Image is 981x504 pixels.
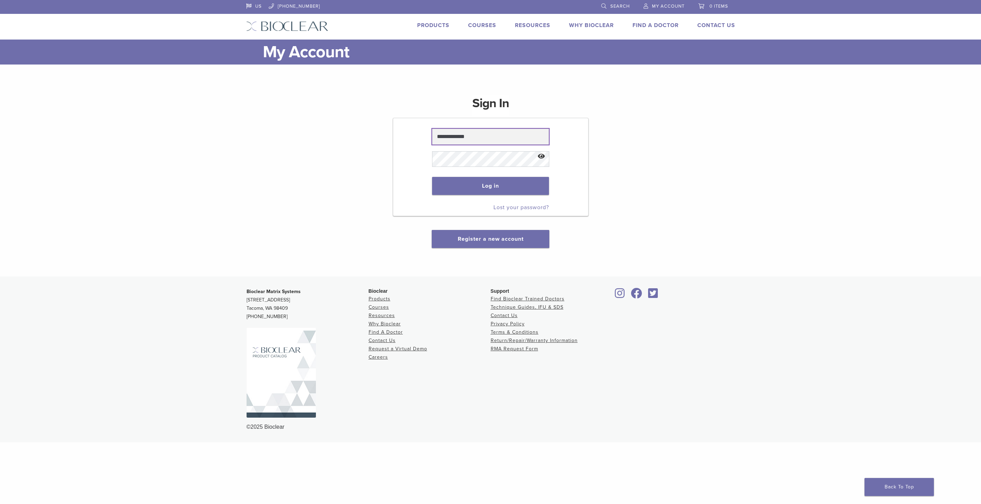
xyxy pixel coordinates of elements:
[534,148,549,165] button: Show password
[247,289,301,294] strong: Bioclear Matrix Systems
[247,423,735,431] div: ©2025 Bioclear
[491,296,565,302] a: Find Bioclear Trained Doctors
[369,329,403,335] a: Find A Doctor
[246,21,328,31] img: Bioclear
[247,328,316,418] img: Bioclear
[468,22,496,29] a: Courses
[493,204,549,211] a: Lost your password?
[491,304,563,310] a: Technique Guides, IFU & SDS
[472,95,509,117] h1: Sign In
[633,22,679,29] a: Find A Doctor
[629,292,645,299] a: Bioclear
[491,329,539,335] a: Terms & Conditions
[569,22,614,29] a: Why Bioclear
[369,346,427,352] a: Request a Virtual Demo
[864,478,934,496] a: Back To Top
[369,296,390,302] a: Products
[432,177,549,195] button: Log in
[515,22,550,29] a: Resources
[369,288,388,294] span: Bioclear
[369,321,401,327] a: Why Bioclear
[610,3,630,9] span: Search
[263,40,735,65] h1: My Account
[491,321,525,327] a: Privacy Policy
[646,292,661,299] a: Bioclear
[491,346,538,352] a: RMA Request Form
[491,338,578,343] a: Return/Repair/Warranty Information
[491,313,518,318] a: Contact Us
[369,304,389,310] a: Courses
[369,338,396,343] a: Contact Us
[652,3,685,9] span: My Account
[697,22,735,29] a: Contact Us
[491,288,509,294] span: Support
[432,230,549,248] button: Register a new account
[457,236,523,242] a: Register a new account
[417,22,449,29] a: Products
[247,288,369,321] p: [STREET_ADDRESS] Tacoma, WA 98409 [PHONE_NUMBER]
[613,292,627,299] a: Bioclear
[369,354,388,360] a: Careers
[369,313,395,318] a: Resources
[709,3,728,9] span: 0 items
